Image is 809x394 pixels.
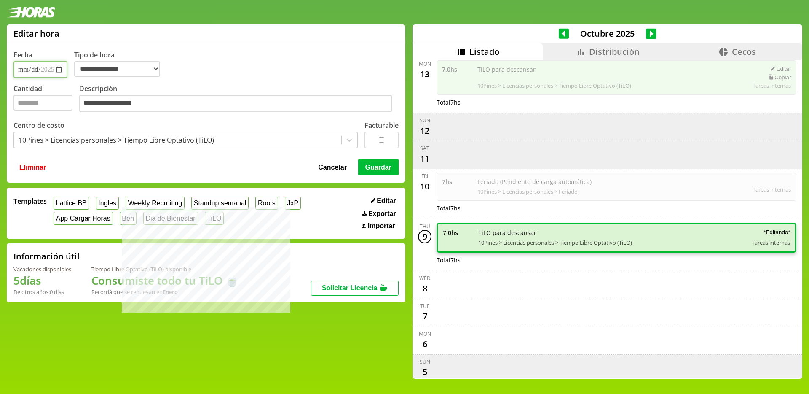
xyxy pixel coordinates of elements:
[437,98,796,106] div: Total 7 hs
[418,337,431,351] div: 6
[368,197,399,205] button: Editar
[7,7,56,18] img: logotipo
[418,230,431,243] div: 9
[360,210,399,218] button: Exportar
[419,60,431,67] div: Mon
[368,222,395,230] span: Importar
[364,121,399,130] label: Facturable
[13,50,32,59] label: Fecha
[469,46,499,57] span: Listado
[418,310,431,323] div: 7
[285,197,301,210] button: JxP
[311,281,399,296] button: Solicitar Licencia
[437,204,796,212] div: Total 7 hs
[91,288,239,296] div: Recordá que se renuevan en
[91,273,239,288] h1: Consumiste todo tu TiLO 🍵
[420,358,430,365] div: Sun
[74,50,167,78] label: Tipo de hora
[120,212,137,225] button: Beh
[13,265,71,273] div: Vacaciones disponibles
[54,197,89,210] button: Lattice BB
[418,67,431,81] div: 13
[13,28,59,39] h1: Editar hora
[205,212,224,225] button: TiLO
[13,288,71,296] div: De otros años: 0 días
[126,197,185,210] button: Weekly Recruiting
[255,197,278,210] button: Roots
[19,135,214,145] div: 10Pines > Licencias personales > Tiempo Libre Optativo (TiLO)
[13,251,80,262] h2: Información útil
[17,159,48,175] button: Eliminar
[421,173,428,180] div: Fri
[418,124,431,138] div: 12
[368,210,396,218] span: Exportar
[96,197,119,210] button: Ingles
[74,61,160,77] select: Tipo de hora
[418,365,431,379] div: 5
[191,197,249,210] button: Standup semanal
[377,197,396,205] span: Editar
[437,256,796,264] div: Total 7 hs
[413,60,802,378] div: scrollable content
[732,46,756,57] span: Cecos
[418,180,431,193] div: 10
[79,95,392,113] textarea: Descripción
[13,121,64,130] label: Centro de costo
[419,330,431,337] div: Mon
[13,197,47,206] span: Templates
[589,46,640,57] span: Distribución
[13,95,72,111] input: Cantidad
[420,117,430,124] div: Sun
[91,265,239,273] div: Tiempo Libre Optativo (TiLO) disponible
[419,275,431,282] div: Wed
[420,223,430,230] div: Thu
[54,212,113,225] button: App Cargar Horas
[316,159,349,175] button: Cancelar
[79,84,399,115] label: Descripción
[420,302,430,310] div: Tue
[418,152,431,165] div: 11
[358,159,399,175] button: Guardar
[13,84,79,115] label: Cantidad
[569,28,646,39] span: Octubre 2025
[13,273,71,288] h1: 5 días
[163,288,178,296] b: Enero
[143,212,198,225] button: Dia de Bienestar
[420,145,429,152] div: Sat
[322,284,378,291] span: Solicitar Licencia
[418,282,431,295] div: 8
